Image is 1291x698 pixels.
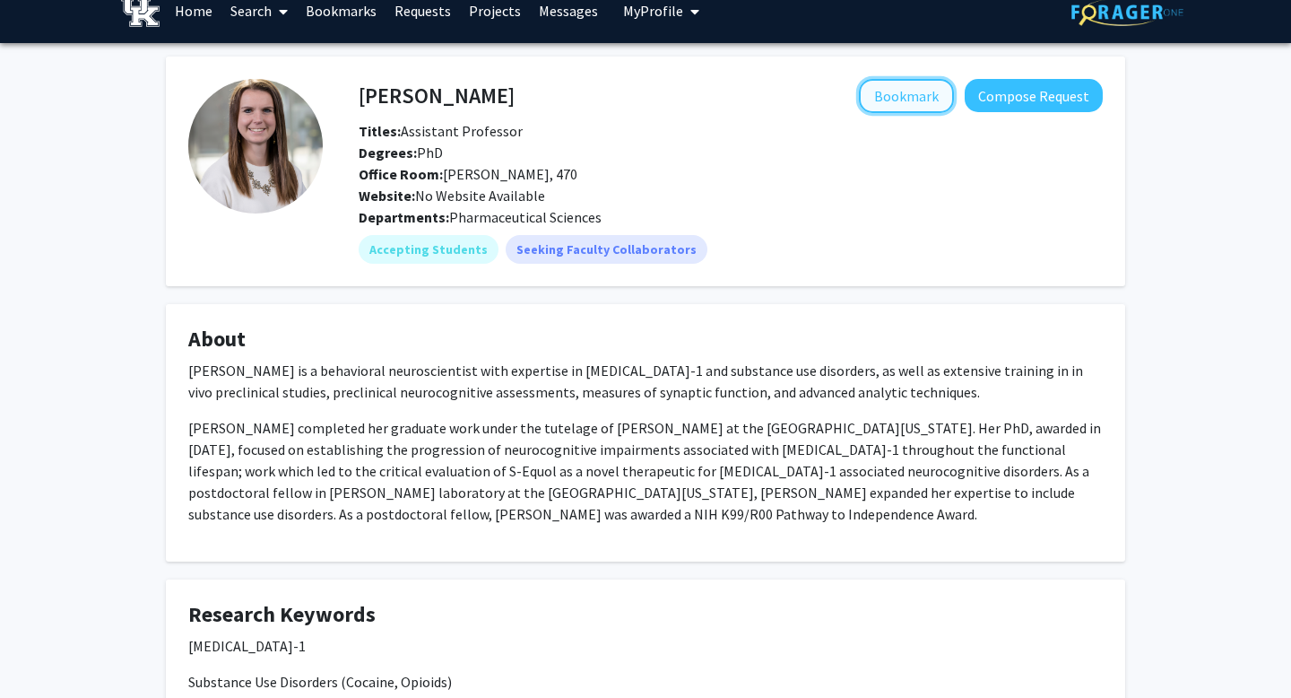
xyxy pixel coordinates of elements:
span: [PERSON_NAME], 470 [359,165,577,183]
iframe: Chat [13,617,76,685]
span: PhD [359,144,443,161]
h4: About [188,327,1103,353]
h4: Research Keywords [188,602,1103,628]
span: Assistant Professor [359,122,523,140]
b: Titles: [359,122,401,140]
b: Degrees: [359,144,417,161]
b: Departments: [359,208,449,226]
b: Office Room: [359,165,443,183]
button: Compose Request to Kristen McLaurin [965,79,1103,112]
b: Website: [359,187,415,205]
span: No Website Available [359,187,545,205]
mat-chip: Accepting Students [359,235,498,264]
button: Add Kristen McLaurin to Bookmarks [859,79,954,113]
p: [PERSON_NAME] completed her graduate work under the tutelage of [PERSON_NAME] at the [GEOGRAPHIC_... [188,417,1103,525]
p: [PERSON_NAME] is a behavioral neuroscientist with expertise in [MEDICAL_DATA]-1 and substance use... [188,360,1103,403]
span: My Profile [623,2,683,20]
span: Pharmaceutical Sciences [449,208,602,226]
mat-chip: Seeking Faculty Collaborators [506,235,707,264]
p: Substance Use Disorders (Cocaine, Opioids) [188,671,1103,693]
img: Profile Picture [188,79,323,214]
p: [MEDICAL_DATA]-1 [188,635,1103,657]
h4: [PERSON_NAME] [359,79,515,112]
